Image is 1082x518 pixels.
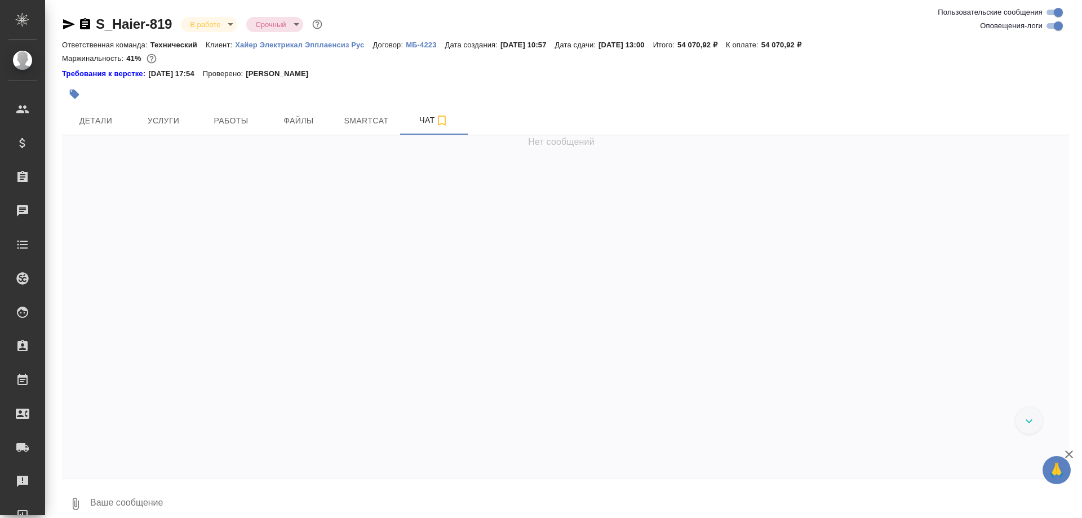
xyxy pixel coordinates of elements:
[246,17,303,32] div: В работе
[555,41,598,49] p: Дата сдачи:
[980,20,1043,32] span: Оповещения-логи
[373,41,406,49] p: Договор:
[62,41,150,49] p: Ответственная команда:
[339,114,393,128] span: Smartcat
[598,41,653,49] p: [DATE] 13:00
[69,114,123,128] span: Детали
[445,41,500,49] p: Дата создания:
[62,68,148,79] div: Нажми, чтобы открыть папку с инструкцией
[1043,456,1071,484] button: 🙏
[78,17,92,31] button: Скопировать ссылку
[310,17,325,32] button: Доп статусы указывают на важность/срочность заказа
[148,68,203,79] p: [DATE] 17:54
[677,41,726,49] p: 54 070,92 ₽
[252,20,289,29] button: Срочный
[406,41,445,49] p: МБ-4223
[726,41,761,49] p: К оплате:
[206,41,235,49] p: Клиент:
[500,41,555,49] p: [DATE] 10:57
[181,17,237,32] div: В работе
[1047,458,1066,482] span: 🙏
[203,68,246,79] p: Проверено:
[235,39,373,49] a: Хайер Электрикал Эпплаенсиз Рус
[62,68,148,79] a: Требования к верстке:
[62,82,87,107] button: Добавить тэг
[144,51,159,66] button: 26748.10 RUB;
[150,41,206,49] p: Технический
[407,113,461,127] span: Чат
[136,114,190,128] span: Услуги
[62,17,76,31] button: Скопировать ссылку для ЯМессенджера
[235,41,373,49] p: Хайер Электрикал Эпплаенсиз Рус
[246,68,317,79] p: [PERSON_NAME]
[938,7,1043,18] span: Пользовательские сообщения
[406,39,445,49] a: МБ-4223
[96,16,172,32] a: S_Haier-819
[126,54,144,63] p: 41%
[653,41,677,49] p: Итого:
[187,20,224,29] button: В работе
[435,114,449,127] svg: Подписаться
[272,114,326,128] span: Файлы
[528,135,595,149] span: Нет сообщений
[62,54,126,63] p: Маржинальность:
[204,114,258,128] span: Работы
[761,41,810,49] p: 54 070,92 ₽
